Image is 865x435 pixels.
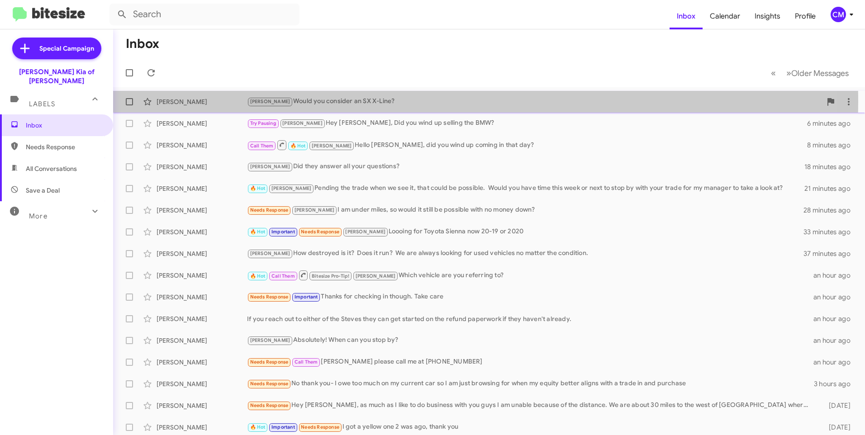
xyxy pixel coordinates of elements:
div: 3 hours ago [814,379,858,388]
div: I got a yellow one 2 was ago, thank you [247,422,814,432]
div: an hour ago [813,358,858,367]
div: [PERSON_NAME] [157,314,247,323]
div: [PERSON_NAME] [157,401,247,410]
div: 21 minutes ago [804,184,858,193]
span: Labels [29,100,55,108]
span: Important [295,294,318,300]
div: Pending the trade when we see it, that could be possible. Would you have time this week or next t... [247,183,804,194]
span: 🔥 Hot [250,185,266,191]
span: Needs Response [250,294,289,300]
span: Calendar [703,3,747,29]
span: Save a Deal [26,186,60,195]
div: [DATE] [814,423,858,432]
span: 🔥 Hot [250,273,266,279]
div: an hour ago [813,293,858,302]
button: Previous [765,64,781,82]
a: Special Campaign [12,38,101,59]
div: [PERSON_NAME] [157,423,247,432]
div: Did they answer all your questions? [247,161,804,172]
span: [PERSON_NAME] [250,164,290,170]
span: Needs Response [301,229,339,235]
div: How destroyed is it? Does it run? We are always looking for used vehicles no matter the condition. [247,248,803,259]
div: No thank you- I owe too much on my current car so I am just browsing for when my equity better al... [247,378,814,389]
span: [PERSON_NAME] [356,273,396,279]
span: [PERSON_NAME] [250,337,290,343]
span: Inbox [26,121,103,130]
div: an hour ago [813,336,858,345]
div: [PERSON_NAME] [157,97,247,106]
div: [PERSON_NAME] [157,119,247,128]
span: More [29,212,48,220]
div: CM [831,7,846,22]
span: Important [271,424,295,430]
span: Bitesize Pro-Tip! [312,273,349,279]
a: Insights [747,3,788,29]
div: [PERSON_NAME] [157,379,247,388]
div: I am under miles, so would it still be possible with no money down? [247,205,803,215]
span: [PERSON_NAME] [312,143,352,149]
div: Hey [PERSON_NAME], as much as I like to do business with you guys I am unable because of the dist... [247,400,814,411]
div: Hey [PERSON_NAME], Did you wind up selling the BMW? [247,118,807,128]
span: [PERSON_NAME] [250,99,290,104]
span: 🔥 Hot [250,229,266,235]
span: 🔥 Hot [290,143,306,149]
span: Needs Response [250,402,289,408]
span: [PERSON_NAME] [345,229,385,235]
button: Next [781,64,854,82]
div: Thanks for checking in though. Take care [247,292,813,302]
span: Needs Response [26,142,103,151]
div: [PERSON_NAME] [157,227,247,236]
div: 33 minutes ago [803,227,858,236]
a: Profile [788,3,823,29]
div: 28 minutes ago [803,206,858,215]
span: 🔥 Hot [250,424,266,430]
input: Search [109,4,299,25]
div: [PERSON_NAME] [157,184,247,193]
div: [PERSON_NAME] [157,358,247,367]
div: [PERSON_NAME] [157,206,247,215]
div: Which vehicle are you referring to? [247,270,813,281]
span: » [786,67,791,79]
div: [PERSON_NAME] [157,293,247,302]
div: [PERSON_NAME] [157,271,247,280]
span: Needs Response [250,381,289,387]
div: If you reach out to either of the Steves they can get started on the refund paperwork if they hav... [247,314,813,323]
div: [PERSON_NAME] [157,162,247,171]
div: Would you consider an SX X-Line? [247,96,822,107]
nav: Page navigation example [766,64,854,82]
div: 8 minutes ago [807,141,858,150]
div: 18 minutes ago [804,162,858,171]
button: CM [823,7,855,22]
span: Call Them [250,143,274,149]
div: 37 minutes ago [803,249,858,258]
div: an hour ago [813,271,858,280]
span: Call Them [295,359,318,365]
div: 6 minutes ago [807,119,858,128]
span: [PERSON_NAME] [282,120,323,126]
span: Needs Response [250,359,289,365]
span: Try Pausing [250,120,276,126]
span: Older Messages [791,68,849,78]
div: [PERSON_NAME] please call me at [PHONE_NUMBER] [247,357,813,367]
div: an hour ago [813,314,858,323]
div: [PERSON_NAME] [157,249,247,258]
div: [DATE] [814,401,858,410]
div: [PERSON_NAME] [157,336,247,345]
span: [PERSON_NAME] [271,185,312,191]
span: Important [271,229,295,235]
span: All Conversations [26,164,77,173]
h1: Inbox [126,37,159,51]
span: [PERSON_NAME] [295,207,335,213]
span: Special Campaign [39,44,94,53]
div: [PERSON_NAME] [157,141,247,150]
span: Call Them [271,273,295,279]
a: Inbox [670,3,703,29]
span: [PERSON_NAME] [250,251,290,256]
span: « [771,67,776,79]
span: Needs Response [250,207,289,213]
span: Needs Response [301,424,339,430]
div: Absolutely! When can you stop by? [247,335,813,345]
